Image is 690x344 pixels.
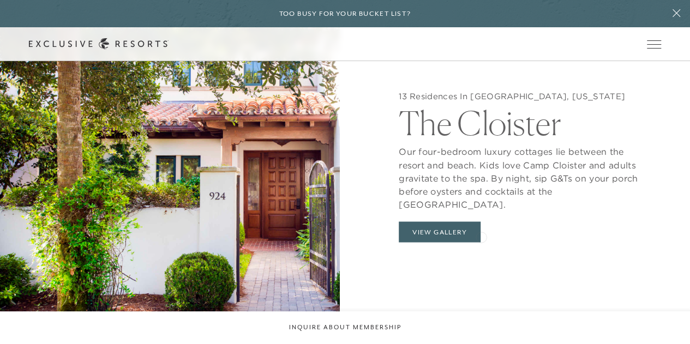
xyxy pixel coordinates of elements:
h5: 13 Residences In [GEOGRAPHIC_DATA], [US_STATE] [399,91,641,102]
h6: Too busy for your bucket list? [279,9,411,19]
p: Our four-bedroom luxury cottages lie between the resort and beach. Kids love Camp Cloister and ad... [399,140,641,210]
button: View Gallery [399,221,481,242]
button: Open navigation [647,40,661,48]
h2: The Cloister [399,101,641,140]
